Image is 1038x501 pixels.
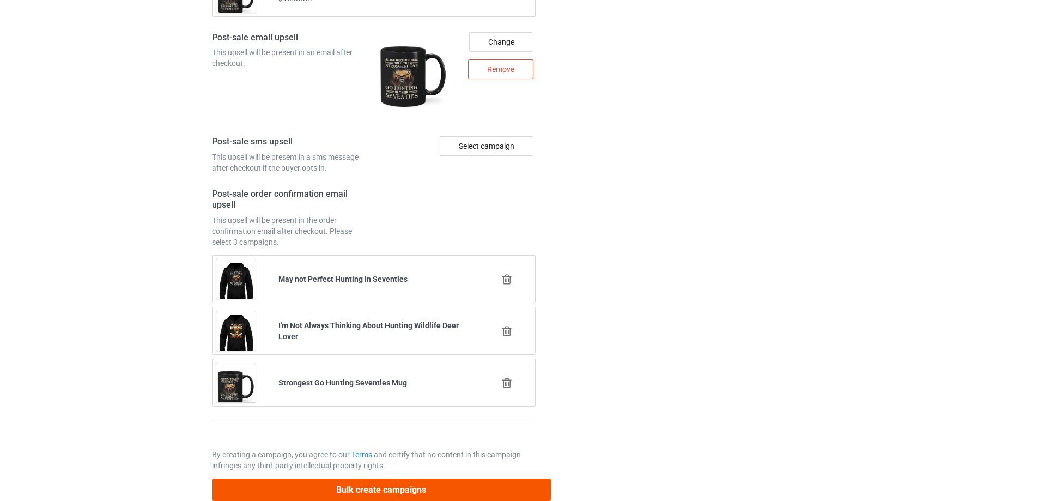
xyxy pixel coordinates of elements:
[468,59,533,79] div: Remove
[212,479,551,501] button: Bulk create campaigns
[278,378,407,387] b: Strongest Go Hunting Seventies Mug
[212,215,370,248] div: This upsell will be present in the order confirmation email after checkout. Please select 3 campa...
[278,275,408,283] b: May not Perfect Hunting In Seventies
[469,32,533,52] div: Change
[440,136,533,156] div: Select campaign
[351,450,372,459] a: Terms
[212,32,370,44] h4: Post-sale email upsell
[378,32,449,122] img: regular.jpg
[212,136,370,148] h4: Post-sale sms upsell
[278,321,459,341] b: I'm Not Always Thinking About Hunting Wildlife Deer Lover
[212,47,370,69] div: This upsell will be present in an email after checkout.
[212,189,370,211] h4: Post-sale order confirmation email upsell
[212,449,536,471] p: By creating a campaign, you agree to our and certify that no content in this campaign infringes a...
[212,152,370,173] div: This upsell will be present in a sms message after checkout if the buyer opts in.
